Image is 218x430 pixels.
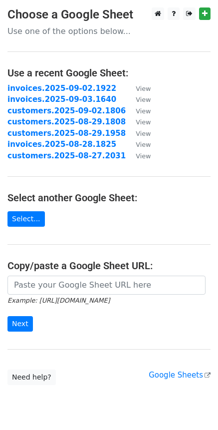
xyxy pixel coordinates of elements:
[7,260,211,272] h4: Copy/paste a Google Sheet URL:
[136,118,151,126] small: View
[7,7,211,22] h3: Choose a Google Sheet
[126,95,151,104] a: View
[7,316,33,332] input: Next
[7,84,116,93] a: invoices.2025-09-02.1922
[126,129,151,138] a: View
[136,96,151,103] small: View
[7,26,211,36] p: Use one of the options below...
[7,151,126,160] a: customers.2025-08-27.2031
[126,117,151,126] a: View
[7,211,45,227] a: Select...
[7,129,126,138] a: customers.2025-08-29.1958
[126,106,151,115] a: View
[7,370,56,385] a: Need help?
[136,130,151,137] small: View
[136,85,151,92] small: View
[126,84,151,93] a: View
[7,192,211,204] h4: Select another Google Sheet:
[126,151,151,160] a: View
[7,67,211,79] h4: Use a recent Google Sheet:
[7,297,110,304] small: Example: [URL][DOMAIN_NAME]
[7,276,206,295] input: Paste your Google Sheet URL here
[149,371,211,380] a: Google Sheets
[136,152,151,160] small: View
[7,95,116,104] a: invoices.2025-09-03.1640
[7,106,126,115] a: customers.2025-09-02.1806
[126,140,151,149] a: View
[7,117,126,126] a: customers.2025-08-29.1808
[7,140,116,149] a: invoices.2025-08-28.1825
[136,107,151,115] small: View
[136,141,151,148] small: View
